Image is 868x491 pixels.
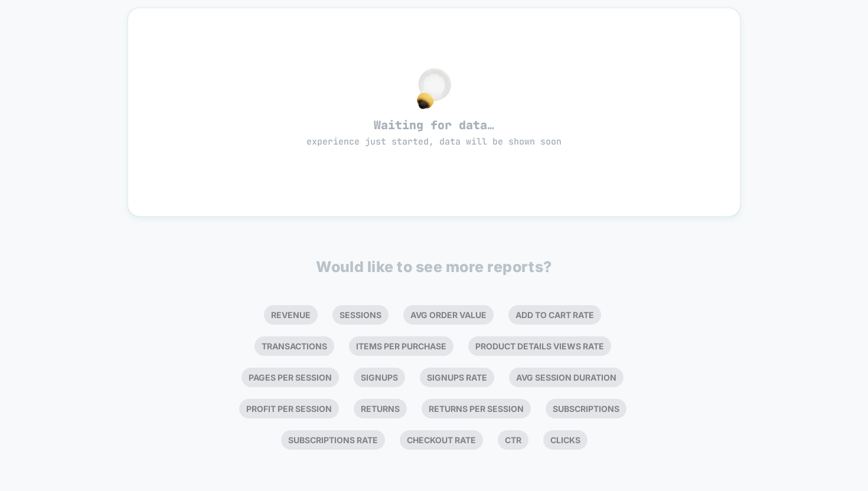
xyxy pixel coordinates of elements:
[498,430,528,450] li: Ctr
[509,368,624,387] li: Avg Session Duration
[354,399,407,418] li: Returns
[254,336,334,356] li: Transactions
[546,399,626,418] li: Subscriptions
[242,368,339,387] li: Pages Per Session
[417,68,451,109] img: no_data
[403,305,494,325] li: Avg Order Value
[349,336,453,356] li: Items Per Purchase
[332,305,389,325] li: Sessions
[316,258,552,276] p: Would like to see more reports?
[468,336,611,356] li: Product Details Views Rate
[543,430,588,450] li: Clicks
[306,136,562,148] span: experience just started, data will be shown soon
[420,368,494,387] li: Signups Rate
[149,117,719,148] span: Waiting for data…
[239,399,339,418] li: Profit Per Session
[354,368,405,387] li: Signups
[281,430,385,450] li: Subscriptions Rate
[264,305,318,325] li: Revenue
[400,430,483,450] li: Checkout Rate
[422,399,531,418] li: Returns Per Session
[508,305,601,325] li: Add To Cart Rate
